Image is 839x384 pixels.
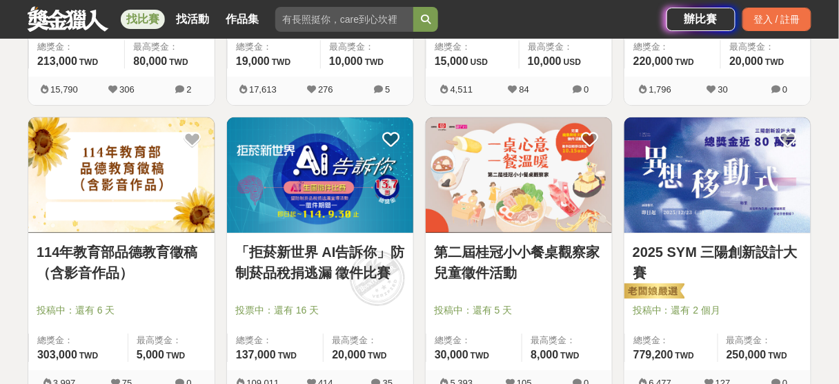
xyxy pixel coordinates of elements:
[561,351,580,361] span: TWD
[426,117,612,233] a: Cover Image
[426,117,612,233] img: Cover Image
[133,55,167,67] span: 80,000
[272,57,290,67] span: TWD
[729,55,763,67] span: 20,000
[624,117,811,233] img: Cover Image
[137,334,206,347] span: 最高獎金：
[332,349,366,361] span: 20,000
[236,55,270,67] span: 19,000
[137,349,164,361] span: 5,000
[37,334,119,347] span: 總獎金：
[37,349,77,361] span: 303,000
[564,57,581,67] span: USD
[37,55,77,67] span: 213,000
[236,40,312,54] span: 總獎金：
[28,117,215,233] a: Cover Image
[275,7,413,32] input: 有長照挺你，care到心坎裡！青春出手，拍出照顧 影音徵件活動
[236,349,276,361] span: 137,000
[119,84,135,95] span: 306
[170,10,215,29] a: 找活動
[235,303,405,318] span: 投票中：還有 16 天
[166,351,185,361] span: TWD
[633,349,673,361] span: 779,200
[765,57,784,67] span: TWD
[633,55,673,67] span: 220,000
[329,55,363,67] span: 10,000
[435,349,468,361] span: 30,000
[435,40,511,54] span: 總獎金：
[227,117,413,233] a: Cover Image
[451,84,473,95] span: 4,511
[435,55,468,67] span: 15,000
[769,351,787,361] span: TWD
[227,117,413,233] img: Cover Image
[742,8,811,31] div: 登入 / 註冊
[520,84,529,95] span: 84
[365,57,384,67] span: TWD
[675,57,694,67] span: TWD
[235,242,405,283] a: 「拒菸新世界 AI告訴你」防制菸品稅捐逃漏 徵件比賽
[727,349,767,361] span: 250,000
[727,334,802,347] span: 最高獎金：
[332,334,405,347] span: 最高獎金：
[675,351,694,361] span: TWD
[133,40,206,54] span: 最高獎金：
[385,84,390,95] span: 5
[528,55,562,67] span: 10,000
[435,334,513,347] span: 總獎金：
[79,57,98,67] span: TWD
[633,334,709,347] span: 總獎金：
[249,84,277,95] span: 17,613
[37,242,206,283] a: 114年教育部品德教育徵稿（含影音作品）
[434,303,604,318] span: 投稿中：還有 5 天
[584,84,589,95] span: 0
[471,351,489,361] span: TWD
[528,40,604,54] span: 最高獎金：
[368,351,386,361] span: TWD
[329,40,405,54] span: 最高獎金：
[649,84,672,95] span: 1,796
[729,40,802,54] span: 最高獎金：
[633,242,802,283] a: 2025 SYM 三陽創新設計大賽
[220,10,264,29] a: 作品集
[50,84,78,95] span: 15,790
[28,117,215,233] img: Cover Image
[624,117,811,233] a: Cover Image
[278,351,297,361] span: TWD
[37,40,116,54] span: 總獎金：
[782,84,787,95] span: 0
[531,334,604,347] span: 最高獎金：
[169,57,188,67] span: TWD
[667,8,736,31] a: 辦比賽
[37,303,206,318] span: 投稿中：還有 6 天
[318,84,333,95] span: 276
[471,57,488,67] span: USD
[633,40,712,54] span: 總獎金：
[633,303,802,318] span: 投稿中：還有 2 個月
[186,84,191,95] span: 2
[531,349,558,361] span: 8,000
[434,242,604,283] a: 第二屆桂冠小小餐桌觀察家兒童徵件活動
[718,84,728,95] span: 30
[121,10,165,29] a: 找比賽
[622,282,685,302] img: 老闆娘嚴選
[236,334,315,347] span: 總獎金：
[79,351,98,361] span: TWD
